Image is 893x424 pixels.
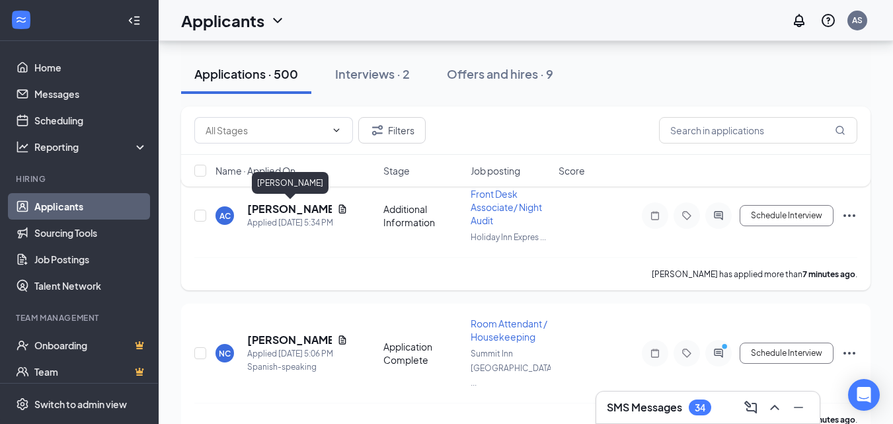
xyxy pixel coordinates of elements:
[659,117,857,144] input: Search in applications
[679,210,695,221] svg: Tag
[337,204,348,214] svg: Document
[252,172,329,194] div: [PERSON_NAME]
[247,333,332,347] h5: [PERSON_NAME]
[34,273,147,299] a: Talent Network
[34,107,147,134] a: Scheduling
[788,397,809,418] button: Minimize
[679,348,695,359] svg: Tag
[34,359,147,385] a: TeamCrown
[607,400,682,415] h3: SMS Messages
[841,345,857,361] svg: Ellipses
[791,400,806,415] svg: Minimize
[34,332,147,359] a: OnboardingCrown
[16,173,145,185] div: Hiring
[471,232,546,242] span: Holiday Inn Expres ...
[34,81,147,107] a: Messages
[337,335,348,345] svg: Document
[647,348,663,359] svg: Note
[247,202,332,216] h5: [PERSON_NAME]
[471,188,542,226] span: Front Desk Associate/ Night Audit
[820,13,836,28] svg: QuestionInfo
[16,312,145,323] div: Team Management
[194,65,298,82] div: Applications · 500
[471,164,520,177] span: Job posting
[647,210,663,221] svg: Note
[34,398,127,411] div: Switch to admin view
[247,360,348,374] div: Spanish-speaking
[34,140,148,153] div: Reporting
[447,65,553,82] div: Offers and hires · 9
[219,348,231,359] div: NC
[206,123,326,138] input: All Stages
[695,402,705,413] div: 34
[652,269,857,280] p: [PERSON_NAME] has applied more than .
[383,202,463,229] div: Additional Information
[802,269,855,279] b: 7 minutes ago
[331,125,342,136] svg: ChevronDown
[471,318,547,343] span: Room Attendant / Housekeeping
[358,117,426,144] button: Filter Filters
[369,122,385,138] svg: Filter
[743,400,759,415] svg: ComposeMessage
[247,347,348,360] div: Applied [DATE] 5:06 PM
[181,9,264,32] h1: Applicants
[247,216,348,230] div: Applied [DATE] 5:34 PM
[16,140,29,153] svg: Analysis
[740,343,834,364] button: Schedule Interview
[852,15,863,26] div: AS
[34,54,147,81] a: Home
[740,205,834,226] button: Schedule Interview
[767,400,783,415] svg: ChevronUp
[34,220,147,246] a: Sourcing Tools
[791,13,807,28] svg: Notifications
[270,13,286,28] svg: ChevronDown
[559,164,585,177] span: Score
[718,343,734,353] svg: PrimaryDot
[740,397,761,418] button: ComposeMessage
[219,210,231,222] div: AC
[764,397,785,418] button: ChevronUp
[16,398,29,411] svg: Settings
[34,246,147,273] a: Job Postings
[471,349,555,388] span: Summit Inn [GEOGRAPHIC_DATA] ...
[835,125,845,136] svg: MagnifyingGlass
[128,14,141,27] svg: Collapse
[215,164,295,177] span: Name · Applied On
[383,164,410,177] span: Stage
[383,340,463,366] div: Application Complete
[711,210,726,221] svg: ActiveChat
[34,193,147,220] a: Applicants
[841,208,857,224] svg: Ellipses
[711,348,726,359] svg: ActiveChat
[335,65,410,82] div: Interviews · 2
[848,379,880,411] div: Open Intercom Messenger
[15,13,28,26] svg: WorkstreamLogo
